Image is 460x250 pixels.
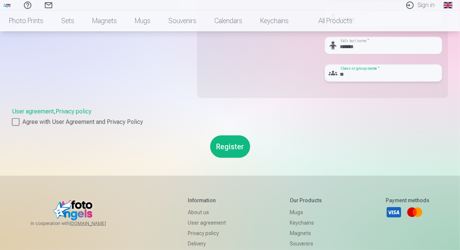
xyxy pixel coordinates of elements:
a: Magnets [290,228,322,238]
a: Sets [52,10,83,31]
a: [DOMAIN_NAME] [70,221,124,226]
h5: Our products [290,197,322,204]
a: Visa [386,204,402,221]
label: Agree with User Agreement and Privacy Policy [12,118,448,126]
h5: Information [188,197,226,204]
a: Souvenirs [159,10,205,31]
a: Privacy policy [56,108,91,115]
a: Magnets [83,10,126,31]
a: User agreement [12,108,54,115]
a: Calendars [205,10,251,31]
a: About us [188,207,226,218]
a: Mugs [126,10,159,31]
a: Keychains [251,10,298,31]
span: In cooperation with [31,221,124,226]
a: Keychains [290,218,322,228]
a: User agreement [188,218,226,228]
a: All products [298,10,361,31]
a: Souvenirs [290,238,322,249]
a: Mugs [290,207,322,218]
a: Mastercard [407,204,423,221]
img: /fa1 [3,3,11,7]
h5: Payment methods [386,197,429,204]
a: Delivery [188,238,226,249]
button: Register [210,135,250,158]
div: , [12,107,448,126]
a: Privacy policy [188,228,226,238]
